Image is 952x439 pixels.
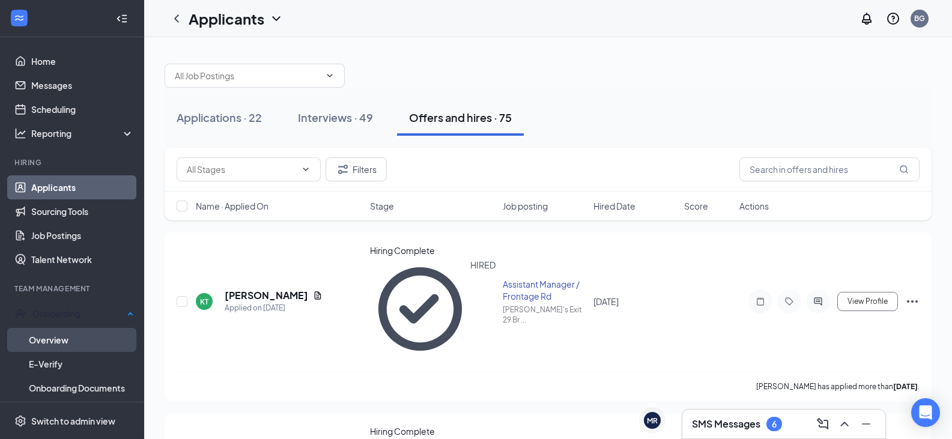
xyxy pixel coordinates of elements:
svg: Note [753,297,768,306]
svg: Settings [14,415,26,427]
div: Open Intercom Messenger [911,398,940,427]
div: Hiring Complete [370,244,496,256]
button: Filter Filters [326,157,387,181]
svg: ComposeMessage [816,417,830,431]
h3: SMS Messages [692,417,760,431]
a: Activity log [29,400,134,424]
span: Stage [370,200,394,212]
a: Sourcing Tools [31,199,134,223]
a: Talent Network [31,247,134,271]
div: Reporting [31,127,135,139]
span: Name · Applied On [196,200,268,212]
a: Scheduling [31,97,134,121]
a: Onboarding Documents [29,376,134,400]
span: Hired Date [593,200,635,212]
a: Job Postings [31,223,134,247]
span: Actions [739,200,769,212]
a: Messages [31,73,134,97]
span: Score [684,200,708,212]
a: Home [31,49,134,73]
button: View Profile [837,292,898,311]
div: Onboarding [32,307,124,319]
svg: ChevronDown [269,11,283,26]
p: [PERSON_NAME] has applied more than . [756,381,920,392]
input: All Job Postings [175,69,320,82]
svg: Notifications [860,11,874,26]
svg: ChevronUp [837,417,852,431]
svg: ChevronDown [301,165,311,174]
div: Interviews · 49 [298,110,373,125]
button: ChevronUp [835,414,854,434]
svg: Analysis [14,127,26,139]
svg: UserCheck [14,307,26,319]
svg: CheckmarkCircle [370,259,470,359]
svg: Collapse [116,13,128,25]
svg: MagnifyingGlass [899,165,909,174]
b: [DATE] [893,382,918,391]
svg: QuestionInfo [886,11,900,26]
svg: Tag [782,297,796,306]
div: Hiring Complete [370,425,496,437]
div: Switch to admin view [31,415,115,427]
input: All Stages [187,163,296,176]
a: E-Verify [29,352,134,376]
span: Job posting [503,200,548,212]
button: ComposeMessage [813,414,832,434]
button: Minimize [856,414,876,434]
div: Hiring [14,157,132,168]
svg: ActiveChat [811,297,825,306]
a: Applicants [31,175,134,199]
div: 6 [772,419,777,429]
div: [PERSON_NAME]'s Exit 29 Br ... [503,304,586,325]
div: Applied on [DATE] [225,302,323,314]
div: Offers and hires · 75 [409,110,512,125]
svg: Filter [336,162,350,177]
svg: WorkstreamLogo [13,12,25,24]
div: Assistant Manager / Frontage Rd [503,278,586,302]
svg: ChevronDown [325,71,335,80]
svg: Minimize [859,417,873,431]
span: View Profile [847,297,888,306]
div: BG [914,13,925,23]
input: Search in offers and hires [739,157,920,181]
div: KT [200,297,208,307]
div: Applications · 22 [177,110,262,125]
a: Overview [29,328,134,352]
span: [DATE] [593,296,619,307]
div: HIRED [470,259,496,359]
svg: ChevronLeft [169,11,184,26]
svg: Document [313,291,323,300]
h5: [PERSON_NAME] [225,289,308,302]
div: Team Management [14,283,132,294]
svg: Ellipses [905,294,920,309]
div: MR [647,416,658,426]
h1: Applicants [189,8,264,29]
